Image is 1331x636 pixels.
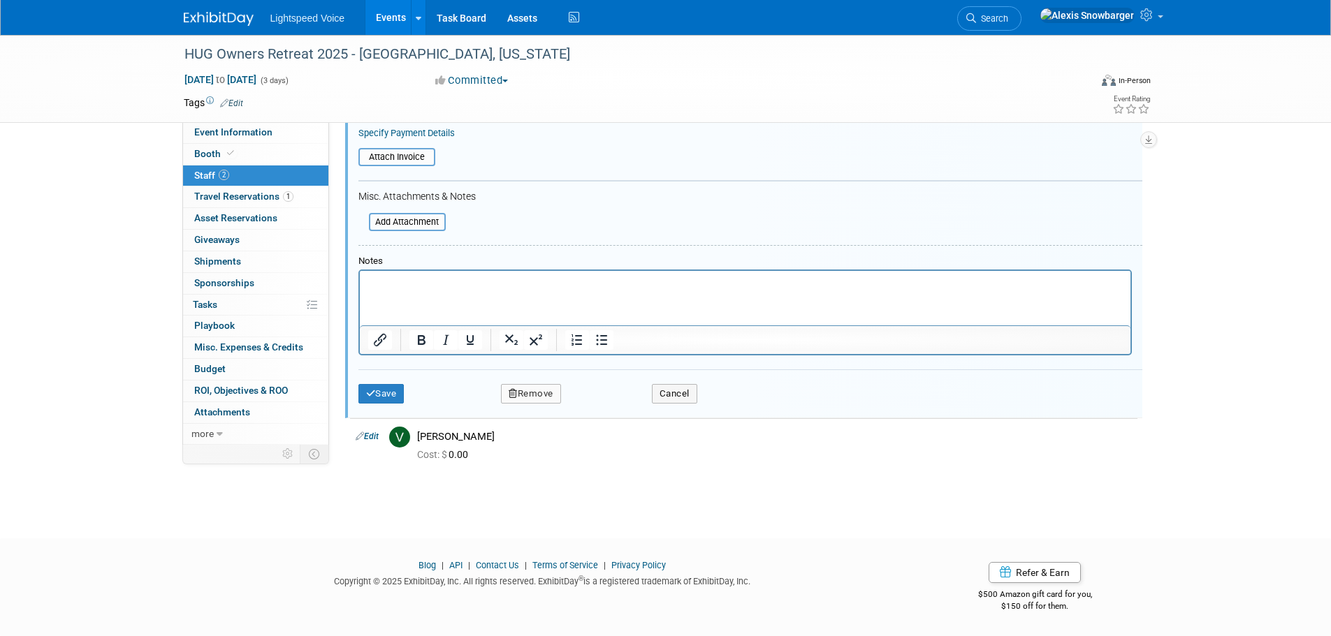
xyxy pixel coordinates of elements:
span: Event Information [194,126,272,138]
button: Subscript [500,330,523,350]
button: Italic [434,330,458,350]
span: Misc. Expenses & Credits [194,341,303,353]
img: Alexis Snowbarger [1040,8,1135,23]
span: Lightspeed Voice [270,13,345,24]
iframe: Rich Text Area [360,271,1130,325]
div: Copyright © 2025 ExhibitDay, Inc. All rights reserved. ExhibitDay is a registered trademark of Ex... [184,572,902,588]
div: Event Format [1008,73,1151,94]
sup: ® [579,575,583,582]
a: Attachments [183,402,328,423]
button: Numbered list [565,330,589,350]
span: Attachments [194,406,250,417]
a: Specify Payment Details [358,128,455,138]
span: | [600,560,609,570]
span: | [521,560,530,570]
span: | [438,560,447,570]
div: In-Person [1118,75,1151,86]
span: Cost: $ [417,449,449,460]
a: Staff2 [183,165,328,186]
span: Booth [194,148,237,159]
span: Giveaways [194,234,240,245]
span: Tasks [193,299,217,310]
a: Contact Us [476,560,519,570]
button: Remove [501,384,561,404]
span: Search [976,13,1008,24]
span: Sponsorships [194,277,254,288]
a: Misc. Expenses & Credits [183,337,328,358]
span: | [465,560,474,570]
span: Budget [194,363,226,374]
button: Save [358,384,405,404]
button: Superscript [524,330,548,350]
a: Tasks [183,295,328,316]
img: V.jpg [389,427,410,448]
a: Privacy Policy [611,560,666,570]
button: Insert/edit link [368,330,392,350]
td: Personalize Event Tab Strip [276,445,300,463]
a: Blog [419,560,436,570]
span: [DATE] [DATE] [184,73,257,86]
a: Search [957,6,1021,31]
a: Refer & Earn [989,562,1081,583]
a: Event Information [183,122,328,143]
span: Shipments [194,256,241,267]
div: $500 Amazon gift card for you, [922,579,1148,612]
span: 1 [283,191,293,202]
img: ExhibitDay [184,12,254,26]
div: Misc. Attachments & Notes [358,191,1142,203]
span: Travel Reservations [194,191,293,202]
span: ROI, Objectives & ROO [194,385,288,396]
a: Giveaways [183,230,328,251]
div: Notes [358,256,1132,267]
a: Booth [183,144,328,165]
span: more [191,428,214,439]
td: Tags [184,96,243,110]
a: Sponsorships [183,273,328,294]
div: HUG Owners Retreat 2025 - [GEOGRAPHIC_DATA], [US_STATE] [180,42,1069,67]
a: Terms of Service [532,560,598,570]
a: API [449,560,463,570]
i: Booth reservation complete [227,149,234,157]
span: Asset Reservations [194,212,277,223]
button: Bold [409,330,433,350]
td: Toggle Event Tabs [300,445,328,463]
a: Edit [220,98,243,108]
a: Travel Reservations1 [183,186,328,207]
span: 0.00 [417,449,474,460]
a: ROI, Objectives & ROO [183,380,328,401]
div: [PERSON_NAME] [417,430,1132,443]
a: more [183,424,328,445]
a: Shipments [183,251,328,272]
button: Cancel [652,384,697,404]
a: Playbook [183,316,328,337]
span: Playbook [194,320,235,331]
span: 2 [219,170,229,180]
div: $150 off for them. [922,600,1148,612]
span: (3 days) [259,76,289,85]
a: Budget [183,359,328,380]
img: Format-Inperson.png [1102,75,1116,86]
a: Asset Reservations [183,208,328,229]
span: Staff [194,170,229,181]
button: Committed [430,73,514,88]
button: Bullet list [590,330,613,350]
div: Event Rating [1112,96,1150,103]
button: Underline [458,330,482,350]
a: Edit [356,431,379,441]
span: to [214,74,227,85]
